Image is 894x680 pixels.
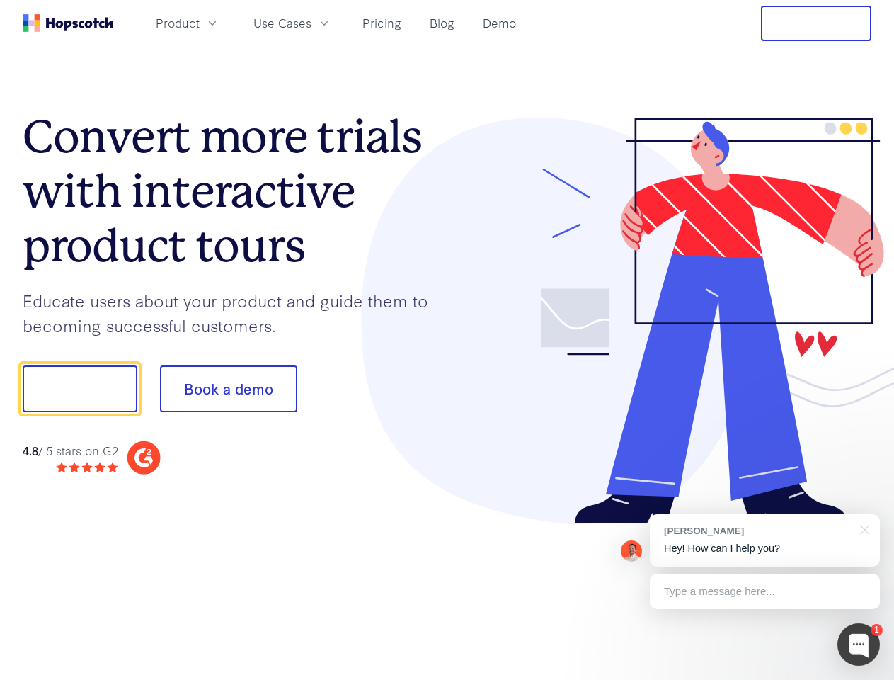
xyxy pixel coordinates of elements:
h1: Convert more trials with interactive product tours [23,110,447,273]
a: Demo [477,11,522,35]
a: Home [23,14,113,32]
div: / 5 stars on G2 [23,442,118,460]
div: [PERSON_NAME] [664,524,852,538]
img: Mark Spera [621,540,642,562]
p: Hey! How can I help you? [664,541,866,556]
button: Book a demo [160,365,297,412]
p: Educate users about your product and guide them to becoming successful customers. [23,288,447,337]
button: Show me! [23,365,137,412]
strong: 4.8 [23,442,38,458]
button: Product [147,11,228,35]
div: Type a message here... [650,574,880,609]
button: Use Cases [245,11,340,35]
a: Blog [424,11,460,35]
button: Free Trial [761,6,871,41]
span: Product [156,14,200,32]
a: Pricing [357,11,407,35]
span: Use Cases [253,14,311,32]
div: 1 [871,624,883,636]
